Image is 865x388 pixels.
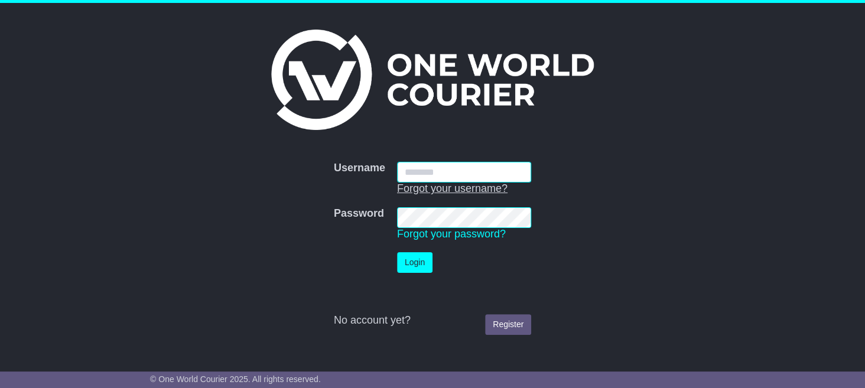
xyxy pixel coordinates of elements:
a: Register [485,314,531,335]
div: No account yet? [334,314,531,327]
label: Password [334,207,384,220]
img: One World [271,30,594,130]
a: Forgot your username? [397,182,508,194]
label: Username [334,162,385,175]
a: Forgot your password? [397,228,506,240]
button: Login [397,252,432,273]
span: © One World Courier 2025. All rights reserved. [150,374,321,384]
